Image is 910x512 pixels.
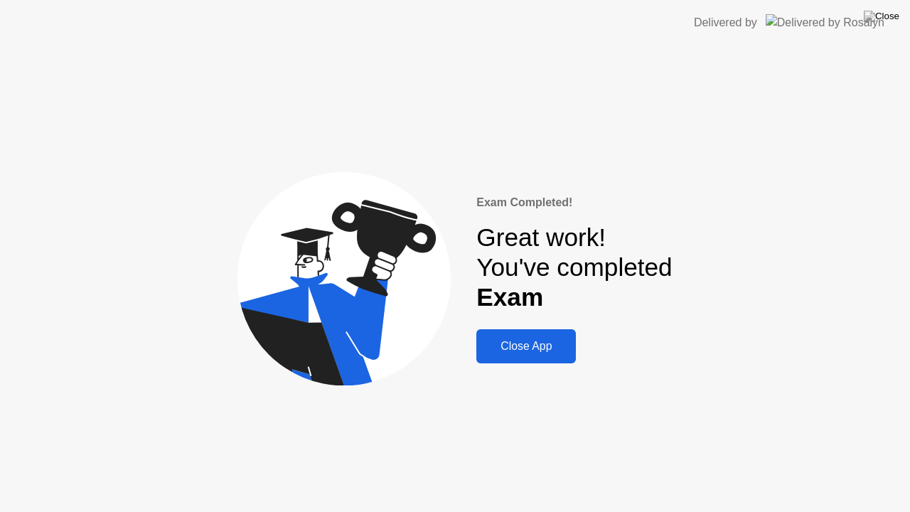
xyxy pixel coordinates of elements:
[476,329,576,363] button: Close App
[481,340,572,353] div: Close App
[476,194,672,211] div: Exam Completed!
[864,11,899,22] img: Close
[476,223,672,313] div: Great work! You've completed
[476,283,543,311] b: Exam
[694,14,757,31] div: Delivered by
[766,14,884,31] img: Delivered by Rosalyn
